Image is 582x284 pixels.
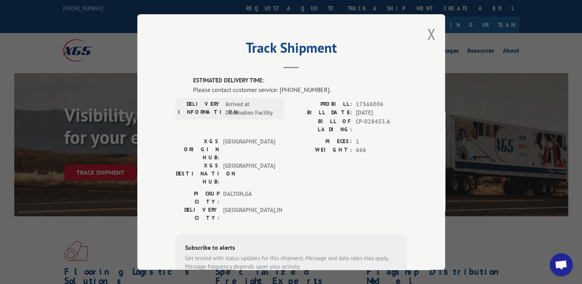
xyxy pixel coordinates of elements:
span: [GEOGRAPHIC_DATA] [223,137,275,161]
label: XGS ORIGIN HUB: [176,137,219,161]
div: Get texted with status updates for this shipment. Message and data rates may apply. Message frequ... [185,254,397,271]
div: Please contact customer service: [PHONE_NUMBER]. [193,85,407,94]
label: BILL OF LADING: [291,117,352,133]
label: PIECES: [291,137,352,146]
label: DELIVERY CITY: [176,205,219,222]
span: Arrived at Destination Facility [225,100,277,117]
span: [GEOGRAPHIC_DATA] [223,161,275,185]
div: Open chat [550,253,573,276]
label: DELIVERY INFORMATION: [178,100,222,117]
label: ESTIMATED DELIVERY TIME: [193,76,407,85]
span: 666 [356,146,407,155]
span: [GEOGRAPHIC_DATA] , IN [223,205,275,222]
span: CP-028453.A [356,117,407,133]
label: XGS DESTINATION HUB: [176,161,219,185]
span: 1 [356,137,407,146]
label: PICKUP CITY: [176,189,219,205]
button: Close modal [427,24,435,44]
div: Subscribe to alerts [185,242,397,254]
label: BILL DATE: [291,109,352,117]
h2: Track Shipment [176,42,407,57]
label: WEIGHT: [291,146,352,155]
label: PROBILL: [291,100,352,109]
span: 17566006 [356,100,407,109]
span: DALTON , GA [223,189,275,205]
span: [DATE] [356,109,407,117]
